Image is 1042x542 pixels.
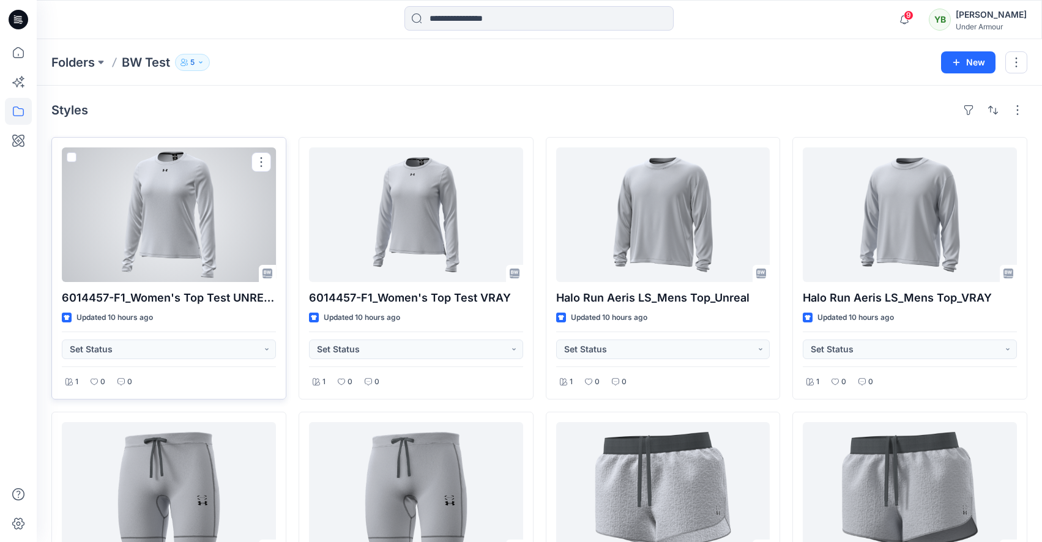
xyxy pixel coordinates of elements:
a: 6014457-F1_Women's Top Test UNREAL [62,147,276,282]
a: 6014457-F1_Women's Top Test VRAY [309,147,523,282]
p: 6014457-F1_Women's Top Test UNREAL [62,289,276,306]
h4: Styles [51,103,88,117]
a: Halo Run Aeris LS_Mens Top_VRAY [803,147,1017,282]
div: YB [929,9,951,31]
p: Updated 10 hours ago [571,311,647,324]
div: Under Armour [956,22,1027,31]
p: 0 [595,376,600,388]
div: [PERSON_NAME] [956,7,1027,22]
p: 0 [100,376,105,388]
p: 1 [816,376,819,388]
p: 0 [374,376,379,388]
p: Updated 10 hours ago [76,311,153,324]
button: 5 [175,54,210,71]
button: New [941,51,995,73]
p: 1 [570,376,573,388]
p: BW Test [122,54,170,71]
p: Updated 10 hours ago [324,311,400,324]
a: Folders [51,54,95,71]
span: 9 [904,10,914,20]
p: 1 [322,376,326,388]
a: Halo Run Aeris LS_Mens Top_Unreal [556,147,770,282]
p: 5 [190,56,195,69]
p: 0 [622,376,627,388]
p: 0 [348,376,352,388]
p: Halo Run Aeris LS_Mens Top_Unreal [556,289,770,306]
p: 1 [75,376,78,388]
p: 0 [868,376,873,388]
p: Halo Run Aeris LS_Mens Top_VRAY [803,289,1017,306]
p: 6014457-F1_Women's Top Test VRAY [309,289,523,306]
p: 0 [127,376,132,388]
p: Updated 10 hours ago [817,311,894,324]
p: 0 [841,376,846,388]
